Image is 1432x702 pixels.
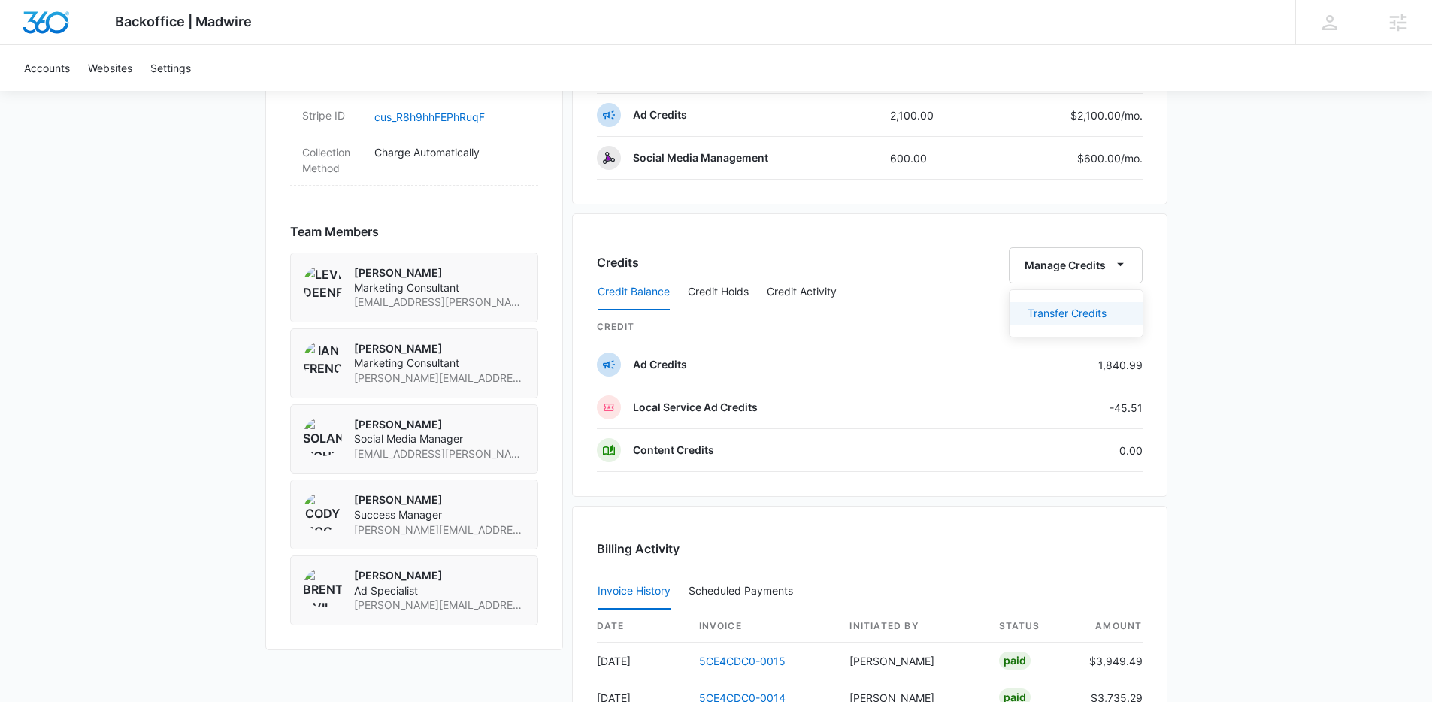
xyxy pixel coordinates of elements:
[1010,302,1143,325] button: Transfer Credits
[837,610,986,643] th: Initiated By
[633,150,768,165] p: Social Media Management
[354,371,525,386] span: [PERSON_NAME][EMAIL_ADDRESS][DOMAIN_NAME]
[597,540,1143,558] h3: Billing Activity
[999,652,1031,670] div: Paid
[115,14,252,29] span: Backoffice | Madwire
[878,137,987,180] td: 600.00
[354,507,525,522] span: Success Manager
[302,144,362,176] dt: Collection Method
[983,386,1143,429] td: -45.51
[1077,610,1143,643] th: amount
[633,443,714,458] p: Content Credits
[767,274,837,310] button: Credit Activity
[1072,150,1143,166] p: $600.00
[987,610,1077,643] th: status
[354,568,525,583] p: [PERSON_NAME]
[303,341,342,380] img: Ian French
[303,568,342,607] img: Brent Avila
[302,107,362,123] dt: Stripe ID
[354,522,525,537] span: [PERSON_NAME][EMAIL_ADDRESS][PERSON_NAME][DOMAIN_NAME]
[303,417,342,456] img: Solange Richter
[633,400,758,415] p: Local Service Ad Credits
[354,446,525,461] span: [EMAIL_ADDRESS][PERSON_NAME][DOMAIN_NAME]
[597,610,687,643] th: date
[1121,109,1143,122] span: /mo.
[1077,643,1143,679] td: $3,949.49
[290,98,538,135] div: Stripe IDcus_R8h9hhFEPhRuqF
[15,45,79,91] a: Accounts
[983,343,1143,386] td: 1,840.99
[598,573,671,610] button: Invoice History
[1070,107,1143,123] p: $2,100.00
[598,274,670,310] button: Credit Balance
[290,222,379,241] span: Team Members
[699,655,786,667] a: 5CE4CDC0-0015
[374,110,485,123] a: cus_R8h9hhFEPhRuqF
[597,643,687,679] td: [DATE]
[354,295,525,310] span: [EMAIL_ADDRESS][PERSON_NAME][DOMAIN_NAME]
[79,45,141,91] a: Websites
[354,417,525,432] p: [PERSON_NAME]
[290,135,538,186] div: Collection MethodCharge Automatically
[687,610,838,643] th: invoice
[354,280,525,295] span: Marketing Consultant
[1009,247,1143,283] button: Manage Credits
[983,311,1143,343] th: Remaining
[689,586,799,596] div: Scheduled Payments
[1028,308,1107,319] div: Transfer Credits
[354,598,525,613] span: [PERSON_NAME][EMAIL_ADDRESS][PERSON_NAME][DOMAIN_NAME]
[354,492,525,507] p: [PERSON_NAME]
[633,107,687,123] p: Ad Credits
[837,643,986,679] td: [PERSON_NAME]
[983,429,1143,472] td: 0.00
[354,356,525,371] span: Marketing Consultant
[1121,152,1143,165] span: /mo.
[633,357,687,372] p: Ad Credits
[597,311,983,343] th: credit
[354,583,525,598] span: Ad Specialist
[354,341,525,356] p: [PERSON_NAME]
[303,492,342,531] img: Cody McCoy
[374,144,526,160] p: Charge Automatically
[597,253,639,271] h3: Credits
[354,265,525,280] p: [PERSON_NAME]
[303,265,342,304] img: Levi Deeney
[354,431,525,446] span: Social Media Manager
[878,94,987,137] td: 2,100.00
[688,274,749,310] button: Credit Holds
[141,45,200,91] a: Settings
